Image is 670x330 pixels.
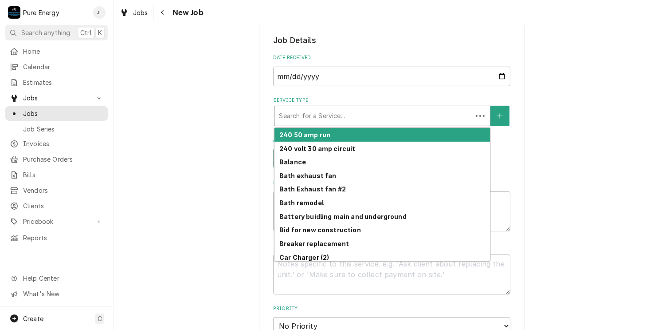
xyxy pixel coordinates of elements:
[23,8,59,17] div: Pure Energy
[23,139,103,148] span: Invoices
[80,28,92,37] span: Ctrl
[5,231,108,245] a: Reports
[23,315,43,322] span: Create
[93,6,106,19] div: James Linnenkamp's Avatar
[279,172,337,179] strong: Bath exhaust fan
[273,54,510,86] div: Date Received
[23,78,103,87] span: Estimates
[93,6,106,19] div: JL
[5,44,108,59] a: Home
[5,60,108,74] a: Calendar
[23,289,102,298] span: What's New
[170,7,204,19] span: New Job
[273,179,510,187] label: Reason For Call
[273,137,510,168] div: Job Type
[273,243,510,250] label: Technician Instructions
[8,6,20,19] div: P
[23,186,103,195] span: Vendors
[98,28,102,37] span: K
[5,25,108,40] button: Search anythingCtrlK
[273,67,510,86] input: yyyy-mm-dd
[98,314,102,323] span: C
[5,106,108,121] a: Jobs
[273,97,510,126] div: Service Type
[21,28,70,37] span: Search anything
[497,113,502,119] svg: Create New Service
[23,109,103,118] span: Jobs
[279,158,306,166] strong: Balance
[116,5,152,20] a: Jobs
[23,201,103,211] span: Clients
[23,47,103,56] span: Home
[5,75,108,90] a: Estimates
[5,167,108,182] a: Bills
[23,274,102,283] span: Help Center
[5,199,108,213] a: Clients
[23,155,103,164] span: Purchase Orders
[273,54,510,61] label: Date Received
[273,35,510,46] legend: Job Details
[279,185,346,193] strong: Bath Exhaust fan #2
[5,214,108,229] a: Go to Pricebook
[279,240,349,247] strong: Breaker replacement
[490,106,509,126] button: Create New Service
[273,137,510,144] label: Job Type
[279,145,356,152] strong: 240 volt 30 amp circuit
[279,213,407,220] strong: Battery buidling main and underground
[5,91,108,105] a: Go to Jobs
[273,305,510,312] label: Priority
[23,124,103,134] span: Job Series
[273,179,510,231] div: Reason For Call
[5,152,108,167] a: Purchase Orders
[8,6,20,19] div: Pure Energy's Avatar
[279,254,329,261] strong: Car Charger (2)
[156,5,170,20] button: Navigate back
[5,286,108,301] a: Go to What's New
[23,233,103,243] span: Reports
[23,62,103,72] span: Calendar
[5,271,108,286] a: Go to Help Center
[273,243,510,294] div: Technician Instructions
[5,122,108,136] a: Job Series
[279,226,361,234] strong: Bid for new construction
[23,217,90,226] span: Pricebook
[5,183,108,198] a: Vendors
[5,136,108,151] a: Invoices
[133,8,148,17] span: Jobs
[23,170,103,179] span: Bills
[279,131,330,139] strong: 240 50 amp run
[279,199,324,207] strong: Bath remodel
[23,93,90,103] span: Jobs
[273,97,510,104] label: Service Type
